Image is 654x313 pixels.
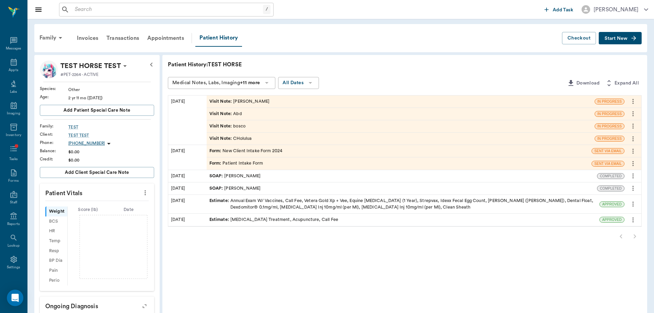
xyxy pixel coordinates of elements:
span: APPROVED [600,217,624,222]
span: Add client Special Care Note [65,169,129,176]
button: [PERSON_NAME] [576,3,654,16]
div: bosco [209,123,245,130]
div: Tasks [9,157,18,162]
div: Temp [45,236,67,246]
button: more [628,145,639,157]
button: more [628,214,639,226]
button: more [628,108,639,120]
div: Medical Notes, Labs, Imaging [172,79,260,87]
a: TEST [68,124,154,130]
div: [PERSON_NAME] [209,173,261,179]
a: TEST TEST [68,132,154,138]
div: Resp [45,246,67,256]
span: Expand All [615,79,639,88]
div: [DATE] [168,145,207,169]
div: CHolulua [209,135,252,142]
div: Other [68,87,154,93]
div: Labs [10,89,17,94]
div: [PERSON_NAME] [209,185,261,192]
span: Visit Note : [209,123,233,130]
div: Forms [8,178,19,183]
button: more [628,198,639,210]
p: Patient History: TEST HORSE [168,60,374,69]
div: $0.00 [68,149,154,155]
button: Add Task [542,3,576,16]
button: more [628,158,639,169]
div: Species : [40,86,68,92]
div: Balance : [40,148,68,154]
div: [DATE] [168,195,207,213]
button: more [628,96,639,107]
div: 2 yr 11 mo ([DATE]) [68,95,154,101]
div: [MEDICAL_DATA] Treatment, Acupuncture, Call Fee [209,216,338,223]
button: more [628,170,639,182]
p: Patient Vitals [40,183,154,201]
div: New Client Intake Form 2024 [209,148,283,154]
button: Add client Special Care Note [40,167,154,178]
span: Visit Note : [209,135,233,142]
div: Reports [7,222,20,227]
button: Add patient Special Care Note [40,105,154,116]
span: Form : [209,148,223,154]
span: COMPLETED [597,186,624,191]
div: Imaging [7,111,20,116]
input: Search [72,5,263,14]
button: Close drawer [32,3,45,16]
span: IN PROGRESS [595,136,624,141]
p: [PHONE_NUMBER] [68,141,105,146]
div: [DATE] [168,214,207,226]
div: Date [108,206,149,213]
div: [DATE] [168,96,207,145]
div: Annual Exam W/ Vaccines, Call Fee, Vetera Gold Xp + Vee, Equine [MEDICAL_DATA] (1 Year), Strepvax... [209,198,597,211]
div: Appts [9,68,18,73]
span: SOAP : [209,185,225,192]
button: more [628,133,639,145]
div: Abd [209,111,242,117]
p: #PET-2264 - ACTIVE [60,71,99,78]
div: Open Intercom Messenger [7,290,23,306]
div: [DATE] [168,182,207,194]
div: HR [45,226,67,236]
span: APPROVED [600,202,624,207]
div: Perio [45,276,67,286]
div: Score ( lb ) [68,206,108,213]
div: Messages [6,46,22,51]
div: Weight [45,206,67,216]
div: Phone : [40,139,68,146]
div: BCS [45,216,67,226]
div: Pain [45,266,67,276]
button: Start New [599,32,642,45]
div: Client : [40,131,68,137]
div: [DATE] [168,170,207,182]
span: Add patient Special Care Note [64,107,130,114]
span: COMPLETED [597,174,624,179]
span: Visit Note : [209,111,233,117]
div: BP Dia [45,256,67,266]
span: Estimate : [209,198,230,211]
div: Inventory [6,133,21,138]
span: Visit Note : [209,98,233,105]
div: Credit : [40,156,68,162]
div: Family [35,30,69,46]
b: +11 more [240,80,260,85]
button: more [628,120,639,132]
div: / [263,5,271,14]
div: $0.00 [68,157,154,163]
a: Patient History [195,30,242,47]
p: TEST HORSE TEST [60,60,121,71]
div: Staff [10,200,17,205]
button: Checkout [562,32,596,45]
div: Lookup [8,243,20,248]
div: [PERSON_NAME] [209,98,270,105]
a: Invoices [73,30,102,46]
div: Family : [40,123,68,129]
a: Transactions [102,30,143,46]
div: Age : [40,94,68,100]
a: Appointments [143,30,188,46]
img: Profile Image [40,60,58,78]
